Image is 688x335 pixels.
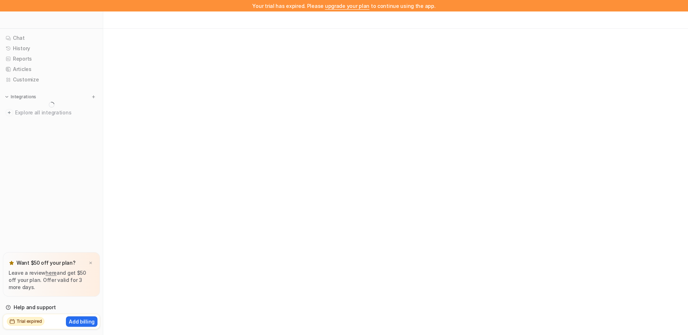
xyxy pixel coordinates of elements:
img: expand menu [4,94,9,99]
img: explore all integrations [6,109,13,116]
a: here [46,270,57,276]
p: Want $50 off your plan? [16,259,76,266]
a: Customize [3,75,100,85]
a: History [3,43,100,53]
p: Integrations [11,94,36,100]
a: Reports [3,54,100,64]
a: upgrade your plan [325,3,369,9]
img: menu_add.svg [91,94,96,99]
h2: Trial expired [16,318,42,325]
img: x [89,261,93,265]
a: Chat [3,33,100,43]
a: Help and support [3,302,100,312]
p: Add billing [69,318,95,325]
button: Integrations [3,93,38,100]
a: Explore all integrations [3,108,100,118]
p: Leave a review and get $50 off your plan. Offer valid for 3 more days. [9,269,94,291]
a: Articles [3,64,100,74]
img: star [9,260,14,266]
span: Explore all integrations [15,107,97,118]
button: Add billing [66,316,97,327]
